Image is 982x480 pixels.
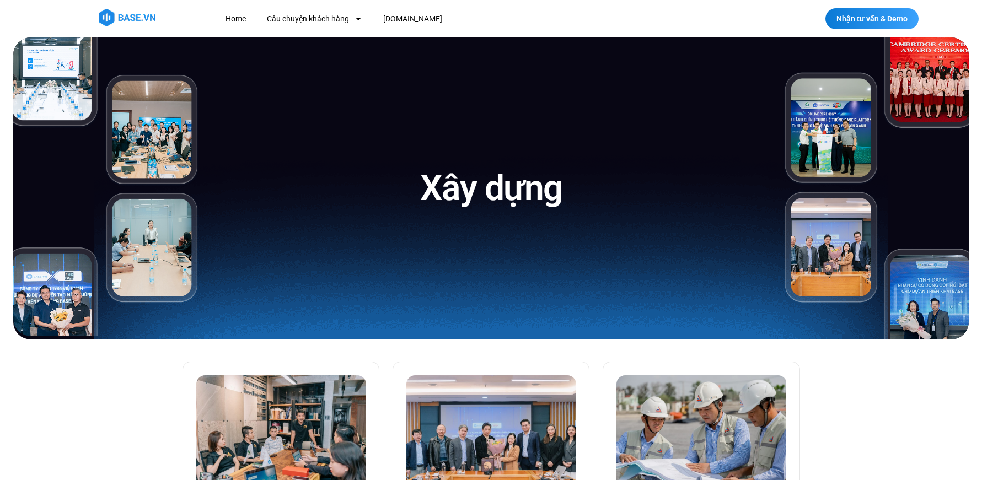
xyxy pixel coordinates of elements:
[217,9,645,29] nav: Menu
[825,8,919,29] a: Nhận tư vấn & Demo
[375,9,450,29] a: [DOMAIN_NAME]
[259,9,371,29] a: Câu chuyện khách hàng
[420,165,562,211] h1: Xây dựng
[217,9,254,29] a: Home
[836,15,908,23] span: Nhận tư vấn & Demo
